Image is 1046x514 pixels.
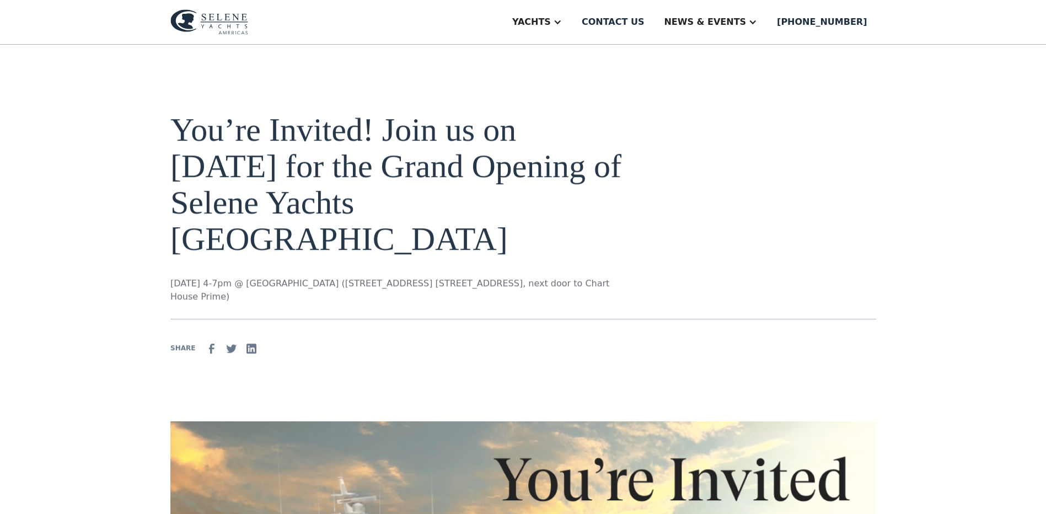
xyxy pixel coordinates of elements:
div: News & EVENTS [664,15,746,29]
img: logo [170,9,248,35]
p: [DATE] 4-7pm @ [GEOGRAPHIC_DATA] ([STREET_ADDRESS] [STREET_ADDRESS], next door to Chart House Prime) [170,277,629,303]
h1: You’re Invited! Join us on [DATE] for the Grand Opening of Selene Yachts [GEOGRAPHIC_DATA] [170,111,629,257]
img: Twitter [225,342,238,355]
div: Yachts [512,15,551,29]
div: [PHONE_NUMBER] [777,15,867,29]
div: SHARE [170,343,195,353]
div: Contact us [582,15,645,29]
img: facebook [205,342,218,355]
img: Linkedin [245,342,258,355]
